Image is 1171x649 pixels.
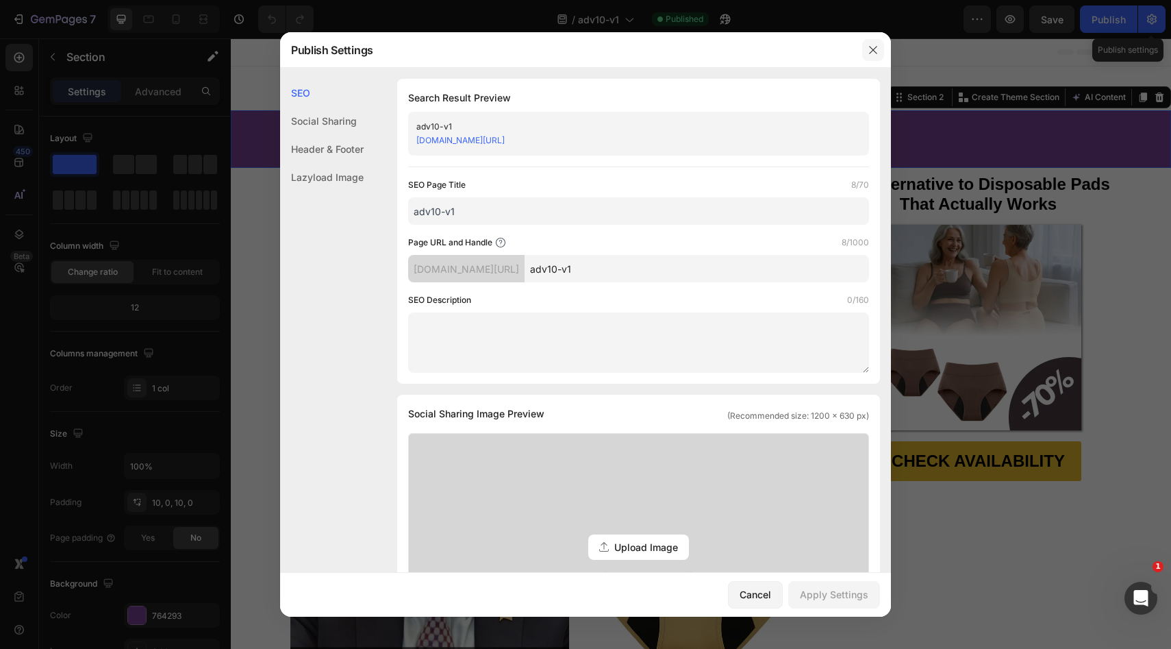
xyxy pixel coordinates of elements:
[252,291,517,302] i: 53, Mom, Professional, and Former [PERSON_NAME]
[525,255,869,282] input: Handle
[61,163,585,239] strong: See Why Over 90,000 Women Who Were Told "Leaks Are No Big Deal" for [PERSON_NAME]’s Game-Changing...
[280,32,855,68] div: Publish Settings
[616,136,879,175] strong: #1 Alternative to Disposable Pads That Actually Works
[1153,561,1163,572] span: 1
[644,403,851,443] a: CHECK AVAILABILITY
[141,137,222,148] u: NEW SOLUTIONS
[842,236,869,249] label: 8/1000
[280,163,364,191] div: Lazyload Image
[408,293,471,307] label: SEO Description
[409,570,868,582] span: Supported file: .jpg, .jpeg, .png, .gif, .webp
[727,410,869,422] span: (Recommended size: 1200 x 630 px)
[408,197,869,225] input: Title
[61,248,564,279] i: After one humiliating comment went viral, thousands of women are fighting back—and what they're u...
[1124,582,1157,615] iframe: Intercom live chat
[416,135,505,145] a: [DOMAIN_NAME][URL]
[740,587,771,602] div: Cancel
[280,79,364,107] div: SEO
[788,581,880,609] button: Apply Settings
[61,290,592,304] p: [DATE] | Written by [PERSON_NAME] |
[645,186,851,392] img: gempages_566422077242868817-1c48485c-d446-4459-8413-39486b0efb6c.webp
[674,53,716,65] div: Section 2
[446,40,494,50] strong: Advertorial
[280,107,364,135] div: Social Sharing
[416,120,838,134] div: adv10-v1
[741,53,829,65] p: Create Theme Section
[614,540,678,554] span: Upload Image
[61,137,222,148] strong: HOME / HEALTH /
[661,413,834,432] strong: CHECK AVAILABILITY
[408,178,466,192] label: SEO Page Title
[291,79,650,121] span: Beauty & Glamour
[408,406,544,422] span: Social Sharing Image Preview
[728,581,783,609] button: Cancel
[800,587,868,602] div: Apply Settings
[408,90,869,106] h1: Search Result Preview
[851,178,869,192] label: 8/70
[408,236,492,249] label: Page URL and Handle
[280,135,364,163] div: Header & Footer
[847,293,869,307] label: 0/160
[408,255,525,282] div: [DOMAIN_NAME][URL]
[838,51,898,67] button: AI Content
[229,189,418,212] u: Have Ditched Pads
